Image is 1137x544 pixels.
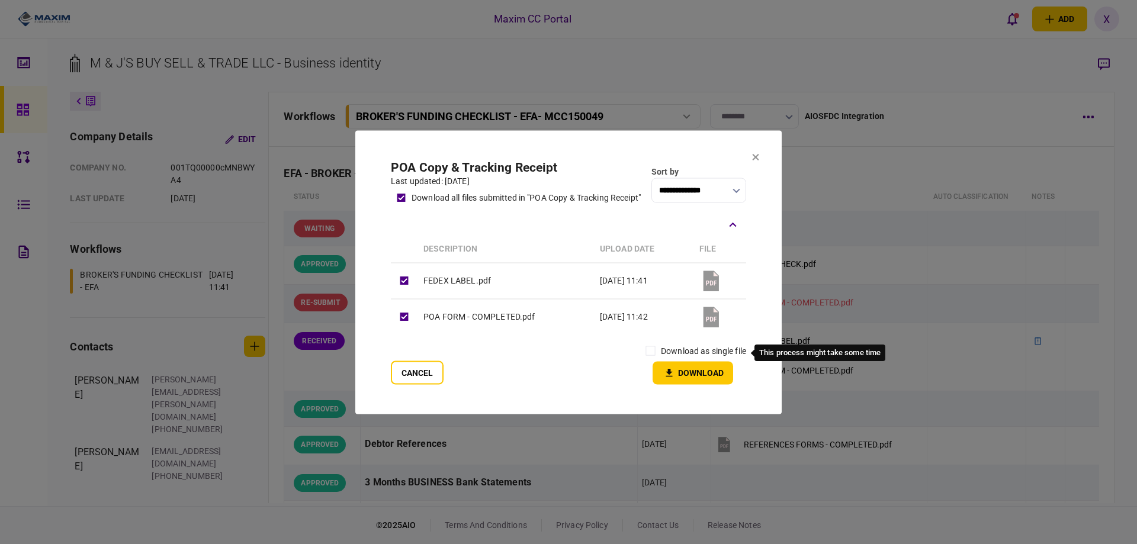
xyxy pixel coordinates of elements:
td: [DATE] 11:41 [594,263,693,299]
button: Cancel [391,360,444,384]
div: last updated: [DATE] [391,175,641,187]
button: Download [653,361,733,384]
th: file [693,235,746,263]
label: download as single file [661,345,746,357]
th: upload date [594,235,693,263]
td: [DATE] 11:42 [594,299,693,335]
th: Description [417,235,594,263]
td: FEDEX LABEL.pdf [417,263,594,299]
div: Sort by [651,165,746,178]
h2: POA Copy & Tracking Receipt [391,160,641,175]
div: download all files submitted in "POA Copy & Tracking Receipt" [412,191,641,204]
td: POA FORM - COMPLETED.pdf [417,299,594,335]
